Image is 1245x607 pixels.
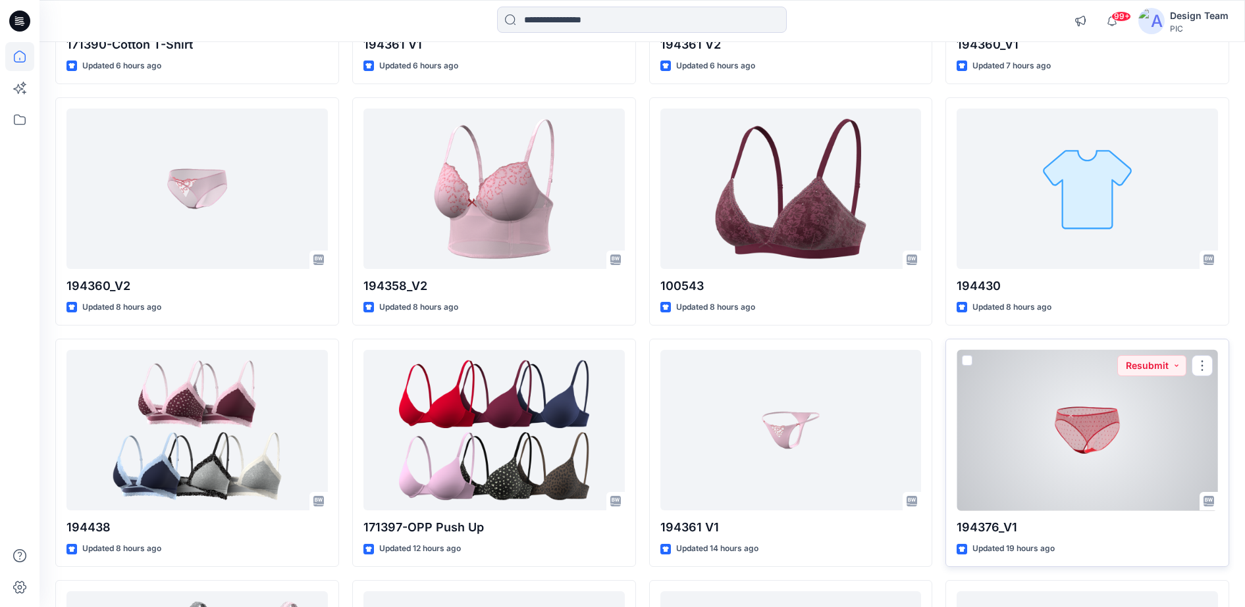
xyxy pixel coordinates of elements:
[1170,8,1229,24] div: Design Team
[66,277,328,295] p: 194360_V2
[957,518,1218,537] p: 194376_V1
[363,350,625,511] a: 171397-OPP Push Up
[363,109,625,270] a: 194358_V2
[660,109,922,270] a: 100543
[660,36,922,54] p: 194361 V2
[676,542,758,556] p: Updated 14 hours ago
[82,542,161,556] p: Updated 8 hours ago
[1170,24,1229,34] div: PIC
[957,36,1218,54] p: 194360_V1
[957,350,1218,511] a: 194376_V1
[82,301,161,314] p: Updated 8 hours ago
[66,518,328,537] p: 194438
[972,542,1055,556] p: Updated 19 hours ago
[676,301,755,314] p: Updated 8 hours ago
[379,542,461,556] p: Updated 12 hours ago
[972,59,1051,73] p: Updated 7 hours ago
[957,109,1218,270] a: 194430
[972,301,1051,314] p: Updated 8 hours ago
[660,518,922,537] p: 194361 V1
[66,350,328,511] a: 194438
[363,518,625,537] p: 171397-OPP Push Up
[379,301,458,314] p: Updated 8 hours ago
[363,277,625,295] p: 194358_V2
[379,59,458,73] p: Updated 6 hours ago
[1111,11,1131,22] span: 99+
[66,36,328,54] p: 171390-Cotton T-Shirt
[363,36,625,54] p: 194361 V1
[957,277,1218,295] p: 194430
[66,109,328,270] a: 194360_V2
[660,277,922,295] p: 100543
[1138,8,1165,34] img: avatar
[660,350,922,511] a: 194361 V1
[82,59,161,73] p: Updated 6 hours ago
[676,59,755,73] p: Updated 6 hours ago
